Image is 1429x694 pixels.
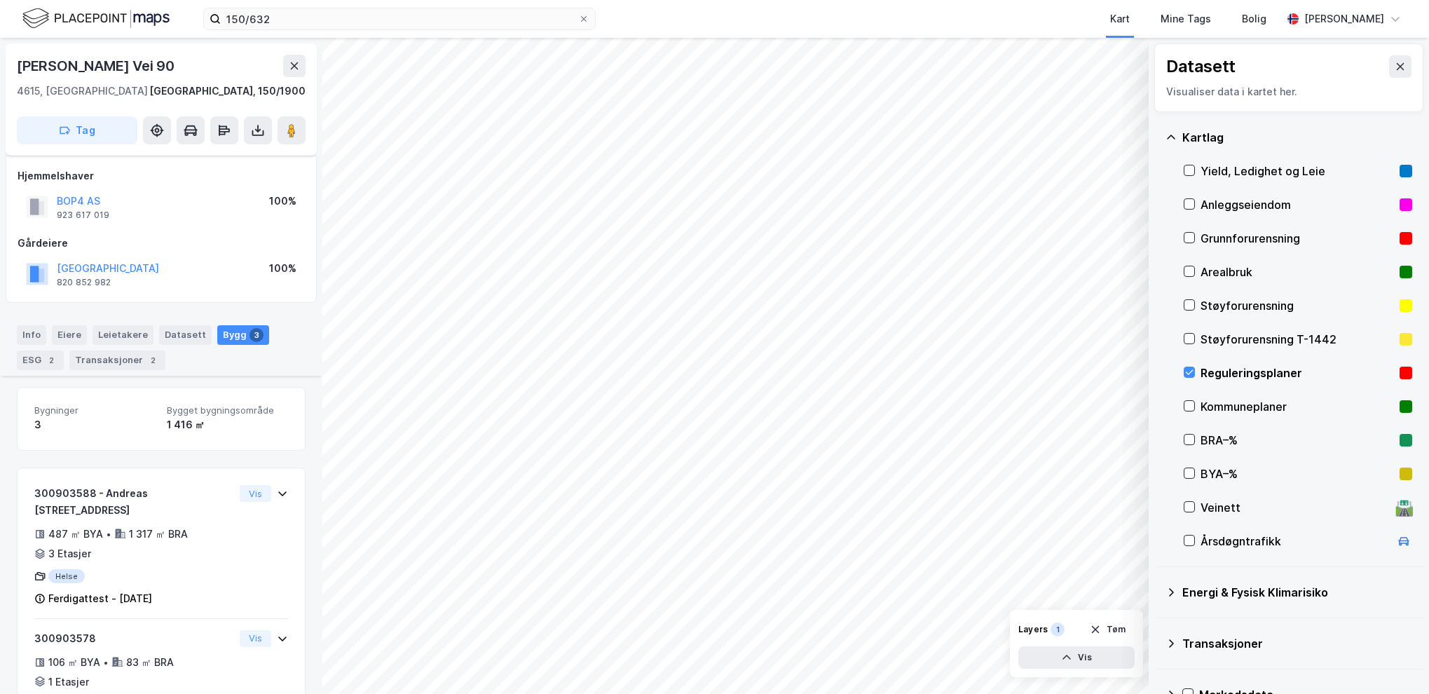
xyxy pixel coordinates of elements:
div: 3 [249,328,264,342]
div: Mine Tags [1161,11,1211,27]
div: 83 ㎡ BRA [126,654,174,671]
div: 300903578 [34,630,234,647]
div: Transaksjoner [1182,635,1412,652]
div: 3 Etasjer [48,545,91,562]
button: Tøm [1081,618,1135,641]
div: 🛣️ [1395,498,1414,517]
div: 1 [1051,622,1065,637]
span: Bygninger [34,404,156,416]
div: Gårdeiere [18,235,305,252]
div: 106 ㎡ BYA [48,654,100,671]
div: Kart [1110,11,1130,27]
div: Ferdigattest - [DATE] [48,590,152,607]
div: 300903588 - Andreas [STREET_ADDRESS] [34,485,234,519]
div: 1 416 ㎡ [167,416,288,433]
div: Bolig [1242,11,1266,27]
div: Støyforurensning [1201,297,1394,314]
img: logo.f888ab2527a4732fd821a326f86c7f29.svg [22,6,170,31]
div: Anleggseiendom [1201,196,1394,213]
div: BYA–% [1201,465,1394,482]
button: Vis [240,630,271,647]
div: 1 Etasjer [48,674,89,690]
div: Visualiser data i kartet her. [1166,83,1411,100]
div: 1 317 ㎡ BRA [129,526,188,543]
span: Bygget bygningsområde [167,404,288,416]
div: Bygg [217,325,269,345]
div: 487 ㎡ BYA [48,526,103,543]
div: 2 [44,353,58,367]
iframe: Chat Widget [1359,627,1429,694]
div: Eiere [52,325,87,345]
div: Reguleringsplaner [1201,365,1394,381]
div: BRA–% [1201,432,1394,449]
div: Datasett [159,325,212,345]
div: [GEOGRAPHIC_DATA], 150/1900 [149,83,306,100]
div: Layers [1018,624,1048,635]
div: [PERSON_NAME] [1304,11,1384,27]
div: Energi & Fysisk Klimarisiko [1182,584,1412,601]
div: ESG [17,351,64,370]
button: Vis [240,485,271,502]
div: Årsdøgntrafikk [1201,533,1390,550]
div: 820 852 982 [57,277,111,288]
button: Vis [1018,646,1135,669]
div: 100% [269,260,296,277]
div: Grunnforurensning [1201,230,1394,247]
div: Kartlag [1182,129,1412,146]
div: Leietakere [93,325,153,345]
button: Tag [17,116,137,144]
div: [PERSON_NAME] Vei 90 [17,55,177,77]
div: Støyforurensning T-1442 [1201,331,1394,348]
div: 4615, [GEOGRAPHIC_DATA] [17,83,148,100]
input: Søk på adresse, matrikkel, gårdeiere, leietakere eller personer [221,8,578,29]
div: Yield, Ledighet og Leie [1201,163,1394,179]
div: Arealbruk [1201,264,1394,280]
div: • [106,529,111,540]
div: 2 [146,353,160,367]
div: Hjemmelshaver [18,168,305,184]
div: 3 [34,416,156,433]
div: Info [17,325,46,345]
div: • [103,657,109,668]
div: Kontrollprogram for chat [1359,627,1429,694]
div: Veinett [1201,499,1390,516]
div: Kommuneplaner [1201,398,1394,415]
div: 923 617 019 [57,210,109,221]
div: Datasett [1166,55,1236,78]
div: 100% [269,193,296,210]
div: Transaksjoner [69,351,165,370]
